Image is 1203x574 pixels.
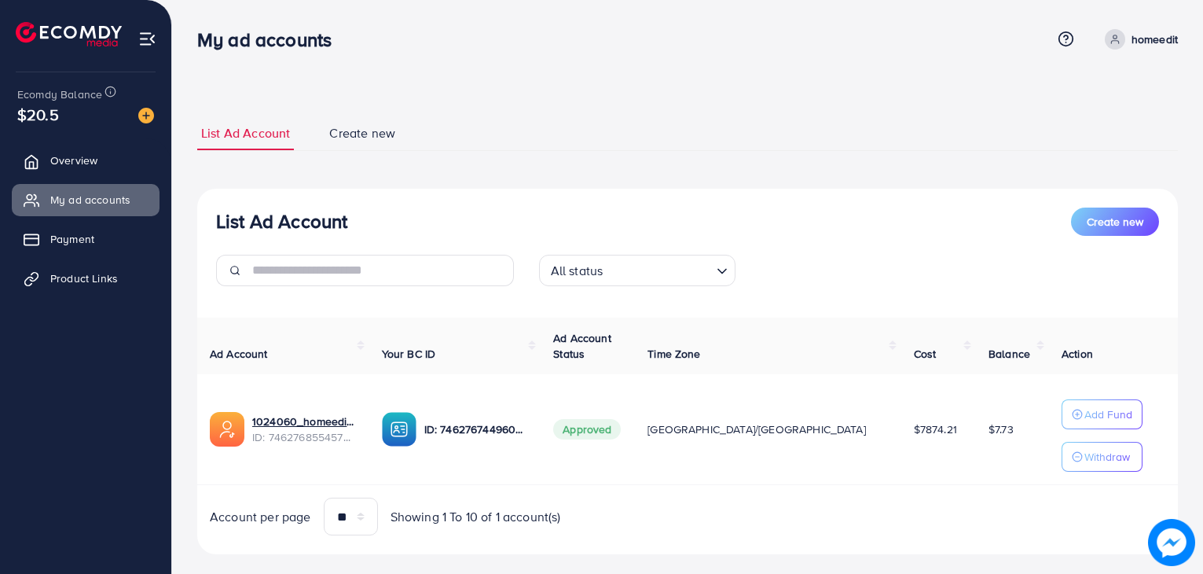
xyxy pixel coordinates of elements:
[12,263,160,294] a: Product Links
[252,414,357,429] a: 1024060_homeedit7_1737561213516
[647,421,866,437] span: [GEOGRAPHIC_DATA]/[GEOGRAPHIC_DATA]
[50,192,130,208] span: My ad accounts
[197,28,344,51] h3: My ad accounts
[210,412,244,447] img: ic-ads-acc.e4c84228.svg
[12,184,160,215] a: My ad accounts
[1148,519,1195,566] img: image
[216,210,347,233] h3: List Ad Account
[1062,346,1093,362] span: Action
[1087,214,1143,230] span: Create new
[548,259,607,282] span: All status
[252,414,357,446] div: <span class='underline'>1024060_homeedit7_1737561213516</span></br>7462768554572742672
[1131,30,1178,49] p: homeedit
[1098,29,1178,50] a: homeedit
[201,124,290,142] span: List Ad Account
[138,30,156,48] img: menu
[1084,405,1132,424] p: Add Fund
[17,86,102,102] span: Ecomdy Balance
[1062,399,1142,429] button: Add Fund
[391,508,561,526] span: Showing 1 To 10 of 1 account(s)
[210,508,311,526] span: Account per page
[539,255,735,286] div: Search for option
[12,145,160,176] a: Overview
[647,346,700,362] span: Time Zone
[138,108,154,123] img: image
[607,256,710,282] input: Search for option
[252,429,357,445] span: ID: 7462768554572742672
[1062,442,1142,472] button: Withdraw
[553,419,621,440] span: Approved
[12,223,160,255] a: Payment
[1071,208,1159,236] button: Create new
[1084,447,1130,466] p: Withdraw
[553,330,611,362] span: Ad Account Status
[16,22,122,46] img: logo
[988,421,1014,437] span: $7.73
[914,346,937,362] span: Cost
[382,412,416,447] img: ic-ba-acc.ded83a64.svg
[382,346,436,362] span: Your BC ID
[50,231,94,247] span: Payment
[50,270,118,286] span: Product Links
[424,420,529,439] p: ID: 7462767449604177937
[988,346,1030,362] span: Balance
[329,124,395,142] span: Create new
[210,346,268,362] span: Ad Account
[50,153,97,168] span: Overview
[17,103,59,126] span: $20.5
[914,421,957,437] span: $7874.21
